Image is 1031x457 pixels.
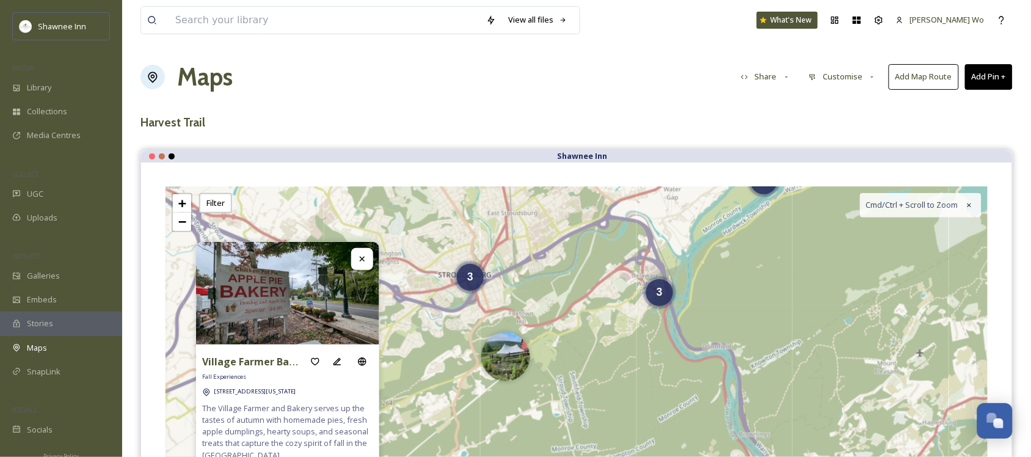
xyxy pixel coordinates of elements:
[177,59,233,95] a: Maps
[557,150,607,161] strong: Shawnee Inn
[199,193,232,213] div: Filter
[890,8,991,32] a: [PERSON_NAME] Wo
[27,270,60,282] span: Galleries
[910,14,985,25] span: [PERSON_NAME] Wo
[27,318,53,329] span: Stories
[173,213,191,231] a: Zoom out
[889,64,959,89] button: Add Map Route
[214,385,296,397] a: [STREET_ADDRESS][US_STATE]
[202,373,246,381] span: Fall Experiences
[169,7,480,34] input: Search your library
[38,21,86,32] span: Shawnee Inn
[20,20,32,32] img: shawnee-300x300.jpg
[457,264,484,291] div: 3
[202,355,311,368] strong: Village Farmer Bakery
[27,106,67,117] span: Collections
[467,271,473,283] span: 3
[803,65,883,89] button: Customise
[866,199,958,211] span: Cmd/Ctrl + Scroll to Zoom
[657,286,663,298] span: 3
[757,12,818,29] a: What's New
[27,424,53,436] span: Socials
[173,194,191,213] a: Zoom in
[196,242,379,345] img: Village%20Farmer.webp
[178,214,186,229] span: −
[27,130,81,141] span: Media Centres
[214,387,296,395] span: [STREET_ADDRESS][US_STATE]
[140,114,1013,131] h3: Harvest Trail
[27,294,57,305] span: Embeds
[12,63,34,72] span: MEDIA
[481,332,530,381] img: Marker
[178,196,186,211] span: +
[977,403,1013,439] button: Open Chat
[27,188,43,200] span: UGC
[27,366,60,378] span: SnapLink
[12,251,40,260] span: WIDGETS
[27,342,47,354] span: Maps
[735,65,797,89] button: Share
[965,64,1013,89] button: Add Pin +
[502,8,574,32] a: View all files
[27,82,51,93] span: Library
[27,212,57,224] span: Uploads
[12,169,38,178] span: COLLECT
[12,405,37,414] span: SOCIALS
[646,279,673,306] div: 3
